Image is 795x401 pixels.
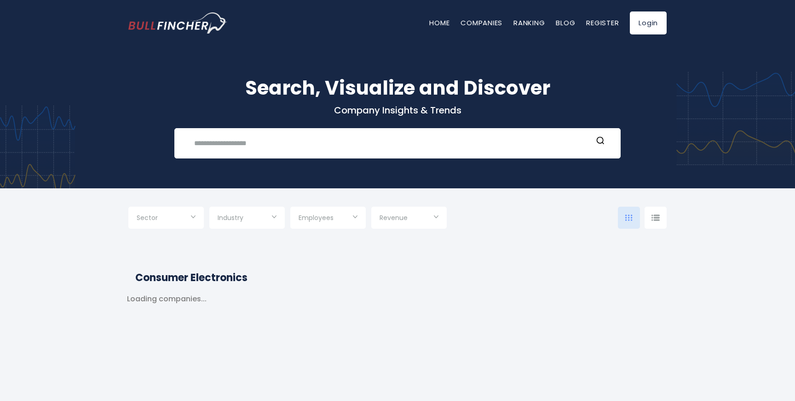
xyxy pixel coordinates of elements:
a: Home [429,18,449,28]
img: bullfincher logo [128,12,227,34]
input: Selection [218,210,277,227]
a: Register [586,18,619,28]
input: Selection [299,210,357,227]
img: icon-comp-list-view.svg [651,215,660,221]
span: Industry [218,214,243,222]
span: Revenue [380,214,408,222]
img: icon-comp-grid.svg [625,215,633,221]
a: Login [630,11,667,34]
a: Ranking [513,18,545,28]
a: Go to homepage [128,12,227,34]
a: Blog [556,18,575,28]
h1: Search, Visualize and Discover [128,73,667,102]
button: Search [594,136,606,148]
input: Selection [380,210,438,227]
h2: Consumer Electronics [135,270,660,285]
a: Companies [461,18,502,28]
span: Sector [137,214,158,222]
p: Company Insights & Trends [128,104,667,116]
input: Selection [137,210,196,227]
span: Employees [299,214,334,222]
